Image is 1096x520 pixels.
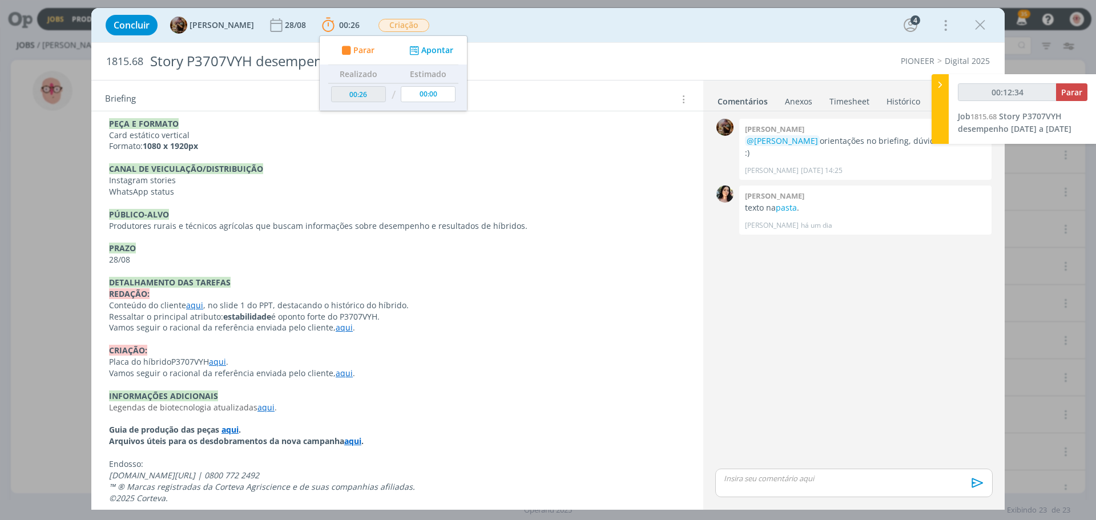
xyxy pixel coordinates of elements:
strong: DETALHAMENTO DAS TAREFAS [109,277,231,288]
th: Realizado [328,65,389,83]
a: aqui [209,356,226,367]
img: T [716,186,734,203]
p: orientações no briefing, dúvidas me chama :) [745,135,986,159]
span: @[PERSON_NAME] [747,135,818,146]
p: Instagram stories [109,175,686,186]
span: . [353,368,355,378]
p: WhatsApp status [109,186,686,197]
button: Criação [378,18,430,33]
span: Criação [378,19,429,32]
td: / [389,83,398,107]
em: [DOMAIN_NAME][URL] | 0800 772 2492 [109,470,259,481]
a: aqui [221,424,239,435]
strong: INFORMAÇÕES ADICIONAIS [109,390,218,401]
b: [PERSON_NAME] [745,124,804,134]
span: Legendas de biotecnologia atualizadas [109,402,257,413]
button: Parar [338,45,374,57]
button: 4 [901,16,920,34]
p: 28/08 [109,254,686,265]
span: Story P3707VYH desempenho [DATE] a [DATE] [958,111,1071,134]
span: [PERSON_NAME] [190,21,254,29]
button: Apontar [406,45,454,57]
strong: PÚBLICO-ALVO [109,209,169,220]
p: Conteúdo do cliente , no slide 1 do PPT, destacando o histórico do híbrido. [109,300,686,311]
div: Anexos [785,96,812,107]
span: Vamos seguir o racional da referência enviada pelo cliente, [109,368,336,378]
a: Timesheet [829,91,870,107]
strong: . [239,424,241,435]
span: . [275,402,277,413]
p: Formato: [109,140,686,152]
p: Vamos seguir o racional da referência enviada pelo cliente, . [109,322,686,333]
button: 00:26 [319,16,362,34]
span: ponto forte do P3707VYH. [283,311,380,322]
a: aqui [336,322,353,333]
button: Concluir [106,15,158,35]
a: Digital 2025 [945,55,990,66]
span: 1815.68 [970,111,997,122]
strong: PEÇA E FORMATO [109,118,179,129]
p: Ressaltar o principal atributo: é o [109,311,686,323]
a: Histórico [886,91,921,107]
strong: PRAZO [109,243,136,253]
a: aqui [257,402,275,413]
p: [PERSON_NAME] [745,220,799,231]
a: aqui [186,300,203,311]
span: [DATE] 14:25 [801,166,843,176]
p: texto na . [745,202,986,213]
span: Briefing [105,92,136,107]
p: [PERSON_NAME] [745,166,799,176]
span: Concluir [114,21,150,30]
span: Parar [1061,87,1082,98]
p: Endosso: [109,458,686,470]
p: Produtores rurais e técnicos agrícolas que buscam informações sobre desempenho e resultados de hí... [109,220,686,232]
em: ©2025 Corteva. [109,493,168,503]
strong: Arquivos úteis para os desdobramentos da nova campanha [109,436,344,446]
strong: CANAL DE VEICULAÇÃO/DISTRIBUIÇÃO [109,163,263,174]
a: aqui [336,368,353,378]
span: P3707VYH [171,356,209,367]
a: PIONEER [901,55,934,66]
span: 00:26 [339,19,360,30]
strong: . [361,436,364,446]
button: Parar [1056,83,1087,101]
button: A[PERSON_NAME] [170,17,254,34]
strong: REDAÇÃO: [109,288,150,299]
ul: 00:26 [319,35,468,111]
span: 1815.68 [106,55,143,68]
a: aqui [344,436,361,446]
img: A [170,17,187,34]
strong: CRIAÇÃO: [109,345,147,356]
b: [PERSON_NAME] [745,191,804,201]
em: ™ ® Marcas registradas da Corteva Agriscience e de suas companhias afiliadas. [109,481,415,492]
a: Job1815.68Story P3707VYH desempenho [DATE] a [DATE] [958,111,1071,134]
strong: 1080 x 1920px [143,140,198,151]
strong: Guia de produção das peças [109,424,221,435]
img: A [716,119,734,136]
p: Placa do híbrido . [109,356,686,368]
div: Story P3707VYH desempenho [DATE] a [DATE] [146,47,617,75]
div: 28/08 [285,21,308,29]
span: há um dia [801,220,832,231]
p: Card estático vertical [109,130,686,141]
a: Comentários [717,91,768,107]
div: 4 [910,15,920,25]
th: Estimado [398,65,458,83]
strong: estabilidade [223,311,271,322]
span: Parar [353,46,374,54]
a: pasta [776,202,797,213]
div: dialog [91,8,1005,510]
